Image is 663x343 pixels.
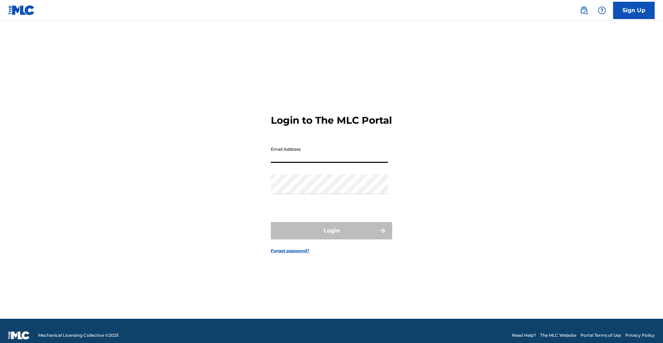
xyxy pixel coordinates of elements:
a: Forgot password? [271,248,309,254]
img: help [598,6,606,15]
a: The MLC Website [540,332,576,338]
img: logo [8,331,30,340]
a: Privacy Policy [625,332,655,338]
img: MLC Logo [8,5,35,15]
a: Sign Up [613,2,655,19]
div: Help [595,3,609,17]
a: Public Search [577,3,591,17]
img: search [580,6,588,15]
span: Mechanical Licensing Collective © 2025 [38,332,119,338]
h3: Login to The MLC Portal [271,114,392,126]
a: Portal Terms of Use [580,332,621,338]
a: Need Help? [512,332,536,338]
